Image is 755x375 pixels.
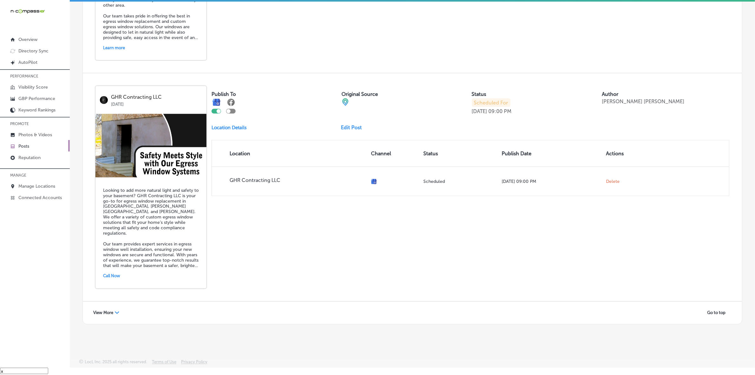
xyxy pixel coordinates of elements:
label: Status [472,91,486,97]
th: Location [212,140,368,167]
img: 8ecefb92-a750-437c-bd88-78d43e223189GHR-Contracting-65-11.png [95,114,206,177]
img: 660ab0bf-5cc7-4cb8-ba1c-48b5ae0f18e60NCTV_CLogo_TV_Black_-500x88.png [10,8,45,14]
p: Scheduled [423,179,497,184]
label: Publish To [212,91,236,97]
th: Actions [604,140,646,167]
p: Overview [18,37,37,42]
img: cba84b02adce74ede1fb4a8549a95eca.png [342,98,349,106]
p: Connected Accounts [18,195,62,200]
p: Posts [18,144,29,149]
img: logo [100,96,108,104]
th: Status [421,140,499,167]
p: AutoPilot [18,60,37,65]
a: Edit Post [341,124,367,131]
p: GHR Contracting LLC [111,94,202,100]
a: Terms of Use [152,360,176,368]
p: Directory Sync [18,48,49,54]
span: Go to top [707,311,726,315]
p: [DATE] 09:00 PM [502,179,601,184]
p: Visibility Score [18,84,48,90]
a: Privacy Policy [181,360,207,368]
p: [DATE] [472,108,487,114]
p: Manage Locations [18,184,55,189]
p: 09:00 PM [489,108,512,114]
p: Location Details [212,125,247,131]
label: Original Source [342,91,378,97]
h5: Looking to add more natural light and safety to your basement? GHR Contracting LLC is your go-to ... [103,188,199,269]
label: Author [602,91,618,97]
p: Reputation [18,155,41,160]
span: View More [93,311,113,315]
p: Locl, Inc. 2025 all rights reserved. [85,360,147,365]
p: Keyword Rankings [18,107,55,113]
p: [DATE] [111,100,202,107]
p: Scheduled For [472,98,511,107]
p: Photos & Videos [18,132,52,137]
p: GBP Performance [18,96,55,101]
th: Channel [368,140,421,167]
th: Publish Date [499,140,603,167]
p: [PERSON_NAME] [PERSON_NAME] [602,98,684,104]
p: GHR Contracting LLC [230,177,366,183]
span: Delete [606,179,620,184]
